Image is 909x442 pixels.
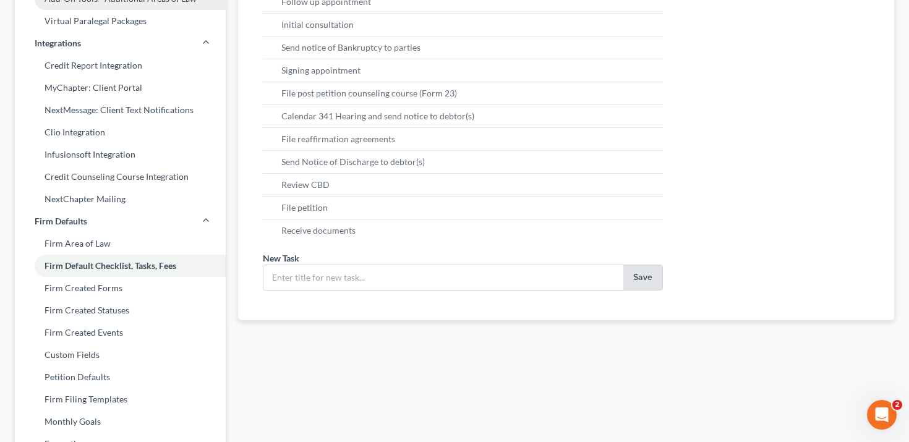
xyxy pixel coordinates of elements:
[35,37,81,49] span: Integrations
[15,232,226,255] a: Firm Area of Law
[281,202,328,214] div: File petition
[15,388,226,410] a: Firm Filing Templates
[15,210,226,232] a: Firm Defaults
[15,54,226,77] a: Credit Report Integration
[281,41,420,54] div: Send notice of Bankruptcy to parties
[15,366,226,388] a: Petition Defaults
[281,64,361,77] div: Signing appointment
[15,255,226,277] a: Firm Default Checklist, Tasks, Fees
[15,277,226,299] a: Firm Created Forms
[15,143,226,166] a: Infusionsoft Integration
[281,110,474,122] div: Calendar 341 Hearing and send notice to debtor(s)
[867,400,897,430] iframe: Intercom live chat
[15,99,226,121] a: NextMessage: Client Text Notifications
[263,265,624,290] input: Enter title for new task...
[281,224,356,237] div: Receive documents
[281,87,457,100] div: File post petition counseling course (Form 23)
[15,188,226,210] a: NextChapter Mailing
[623,265,662,290] button: Save
[892,400,902,410] span: 2
[15,410,226,433] a: Monthly Goals
[35,215,87,227] span: Firm Defaults
[15,77,226,99] a: MyChapter: Client Portal
[15,344,226,366] a: Custom Fields
[15,299,226,321] a: Firm Created Statuses
[15,10,226,32] a: Virtual Paralegal Packages
[281,133,395,145] div: File reaffirmation agreements
[281,179,330,191] div: Review CBD
[281,156,425,168] div: Send Notice of Discharge to debtor(s)
[281,19,354,31] div: Initial consultation
[15,321,226,344] a: Firm Created Events
[15,121,226,143] a: Clio Integration
[15,32,226,54] a: Integrations
[263,253,299,263] span: New Task
[15,166,226,188] a: Credit Counseling Course Integration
